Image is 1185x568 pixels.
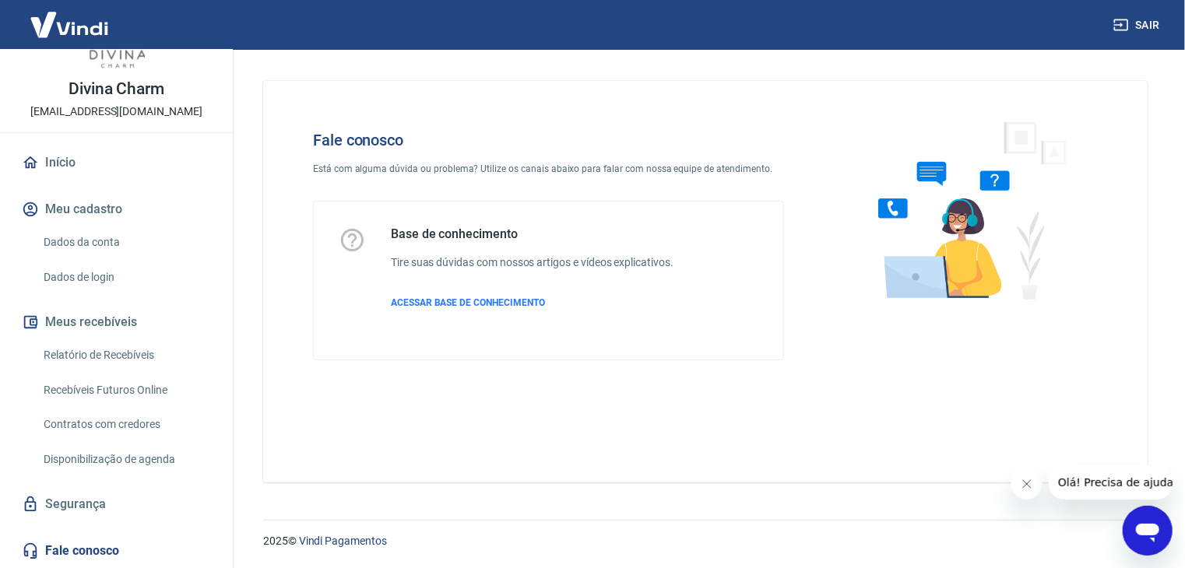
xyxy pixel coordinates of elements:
[37,226,214,258] a: Dados da conta
[19,487,214,521] a: Segurança
[37,374,214,406] a: Recebíveis Futuros Online
[37,408,214,440] a: Contratos com credores
[391,297,545,308] span: ACESSAR BASE DE CONHECIMENTO
[69,81,164,97] p: Divina Charm
[19,305,214,339] button: Meus recebíveis
[847,106,1084,314] img: Fale conosco
[391,254,673,271] h6: Tire suas dúvidas com nossos artigos e vídeos explicativos.
[1123,506,1173,556] iframe: Botão para abrir a janela de mensagens
[9,11,131,23] span: Olá! Precisa de ajuda?
[37,339,214,371] a: Relatório de Recebíveis
[1011,468,1043,500] iframe: Fechar mensagem
[37,444,214,475] a: Disponibilização de agenda
[30,103,202,120] p: [EMAIL_ADDRESS][DOMAIN_NAME]
[299,535,387,547] a: Vindi Pagamentos
[1110,11,1166,40] button: Sair
[313,162,784,176] p: Está com alguma dúvida ou problema? Utilize os canais abaixo para falar com nossa equipe de atend...
[19,192,214,226] button: Meu cadastro
[263,533,1148,549] p: 2025 ©
[37,261,214,293] a: Dados de login
[391,226,673,242] h5: Base de conhecimento
[1049,465,1173,500] iframe: Mensagem da empresa
[313,131,784,149] h4: Fale conosco
[19,1,120,48] img: Vindi
[391,296,673,310] a: ACESSAR BASE DE CONHECIMENTO
[19,146,214,180] a: Início
[19,534,214,568] a: Fale conosco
